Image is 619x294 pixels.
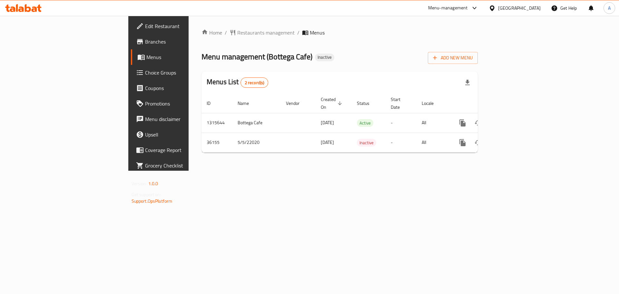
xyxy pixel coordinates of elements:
[455,115,470,131] button: more
[238,99,257,107] span: Name
[145,69,227,76] span: Choice Groups
[131,96,232,111] a: Promotions
[145,131,227,138] span: Upsell
[310,29,325,36] span: Menus
[145,115,227,123] span: Menu disclaimer
[417,113,450,133] td: All
[450,94,522,113] th: Actions
[321,138,334,147] span: [DATE]
[470,135,486,150] button: Change Status
[357,99,378,107] span: Status
[232,133,281,152] td: 5/5/22020
[230,29,295,36] a: Restaurants management
[145,146,227,154] span: Coverage Report
[237,29,295,36] span: Restaurants management
[357,119,373,127] span: Active
[201,49,312,64] span: Menu management ( Bottega Cafe )
[146,53,227,61] span: Menus
[132,179,147,188] span: Version:
[131,111,232,127] a: Menu disclaimer
[131,65,232,80] a: Choice Groups
[422,99,442,107] span: Locale
[131,80,232,96] a: Coupons
[131,49,232,65] a: Menus
[315,54,334,61] div: Inactive
[286,99,308,107] span: Vendor
[131,158,232,173] a: Grocery Checklist
[321,96,344,111] span: Created On
[391,96,409,111] span: Start Date
[460,75,475,90] div: Export file
[428,52,478,64] button: Add New Menu
[608,5,611,12] span: A
[201,94,522,153] table: enhanced table
[417,133,450,152] td: All
[241,77,269,88] div: Total records count
[386,113,417,133] td: -
[297,29,300,36] li: /
[470,115,486,131] button: Change Status
[132,197,172,205] a: Support.OpsPlatform
[357,139,376,147] span: Inactive
[433,54,473,62] span: Add New Menu
[145,100,227,107] span: Promotions
[131,127,232,142] a: Upsell
[145,38,227,46] span: Branches
[455,135,470,150] button: more
[321,118,334,127] span: [DATE]
[145,22,227,30] span: Edit Restaurant
[145,84,227,92] span: Coupons
[131,18,232,34] a: Edit Restaurant
[498,5,541,12] div: [GEOGRAPHIC_DATA]
[315,55,334,60] span: Inactive
[145,162,227,169] span: Grocery Checklist
[132,190,161,199] span: Get support on:
[148,179,158,188] span: 1.0.0
[131,34,232,49] a: Branches
[386,133,417,152] td: -
[428,4,468,12] div: Menu-management
[232,113,281,133] td: Bottega Cafe
[201,29,478,36] nav: breadcrumb
[131,142,232,158] a: Coverage Report
[207,99,219,107] span: ID
[241,80,268,86] span: 2 record(s)
[207,77,268,88] h2: Menus List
